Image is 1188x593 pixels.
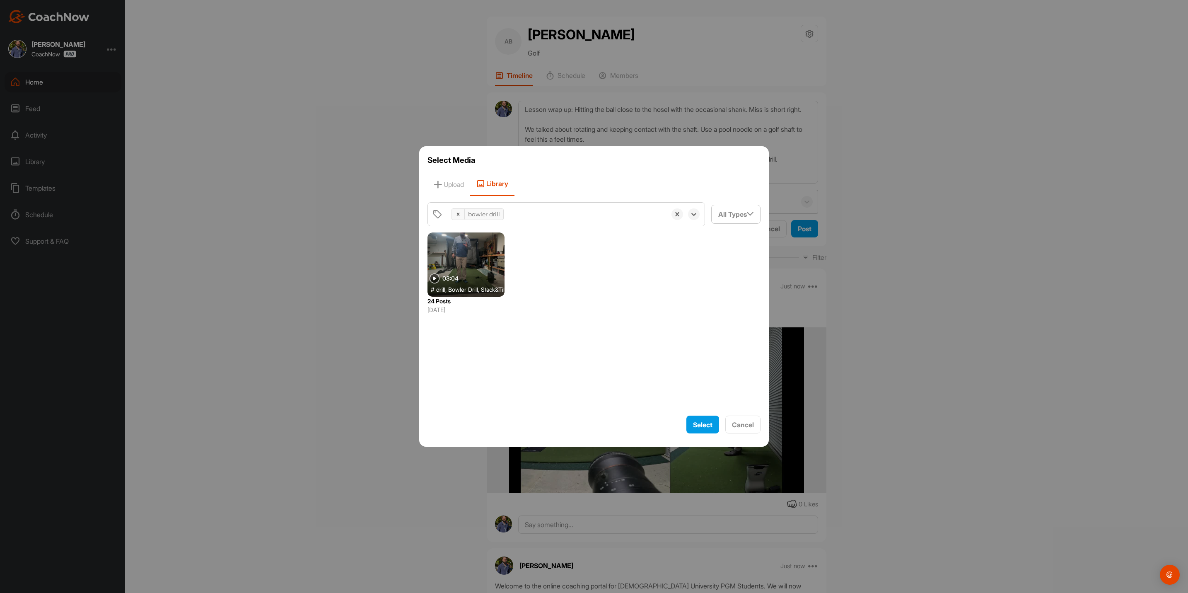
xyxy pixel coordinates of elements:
[427,172,470,196] span: Upload
[427,297,505,305] p: 24 Posts
[442,276,459,281] span: 03:04
[686,416,719,433] button: Select
[481,285,507,293] span: Stack&Tilt ,
[427,305,505,314] p: [DATE]
[725,416,761,433] button: Cancel
[1160,565,1180,585] div: Open Intercom Messenger
[465,208,503,221] div: bowler drill
[448,285,479,293] span: Bowler Drill ,
[432,209,442,219] img: tags
[427,155,761,166] h3: Select Media
[712,205,760,223] div: All Types
[431,285,508,293] div: #
[436,285,447,293] span: drill ,
[732,421,754,429] span: Cancel
[693,421,712,429] span: Select
[470,172,514,196] span: Library
[430,274,439,283] img: play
